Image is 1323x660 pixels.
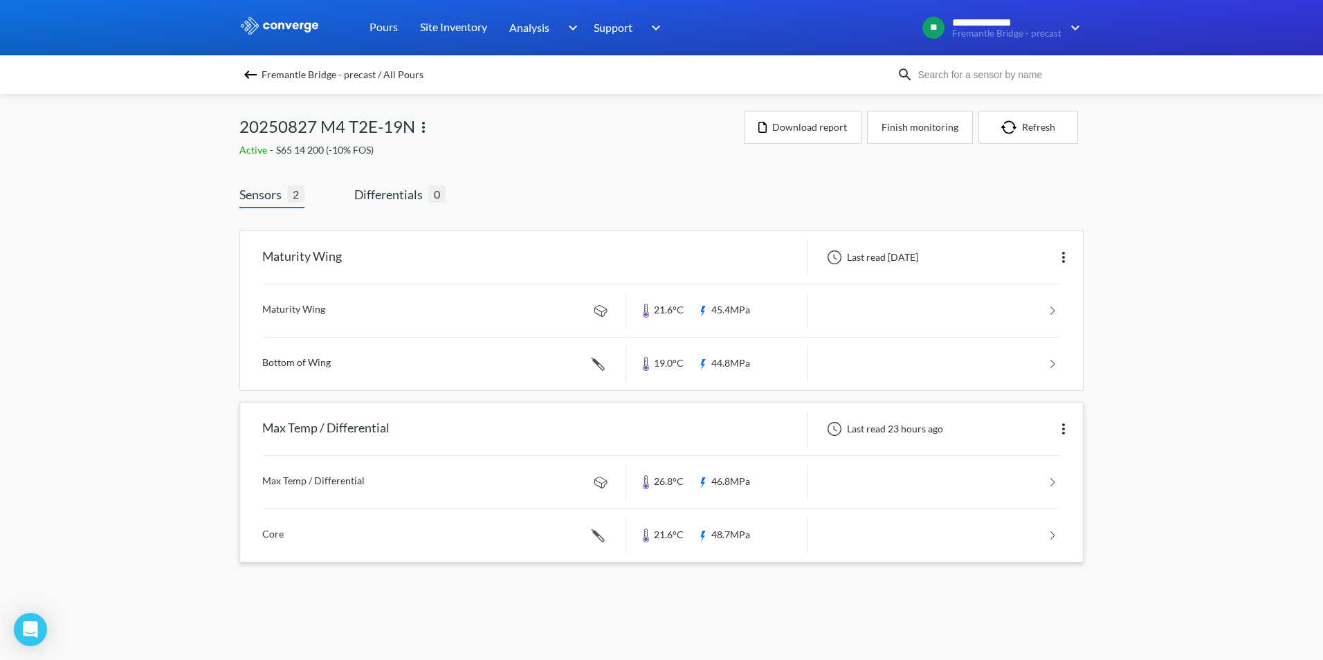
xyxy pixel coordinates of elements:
div: Last read [DATE] [819,249,922,266]
span: Support [594,19,632,36]
img: more.svg [1055,249,1072,266]
span: Sensors [239,185,287,204]
span: 20250827 M4 T2E-19N [239,113,415,140]
input: Search for a sensor by name [913,67,1081,82]
img: downArrow.svg [642,19,664,36]
img: icon-refresh.svg [1001,120,1022,134]
img: logo_ewhite.svg [239,17,320,35]
span: - [270,144,276,156]
div: Last read 23 hours ago [819,421,947,437]
img: more.svg [415,119,432,136]
button: Download report [744,111,861,144]
span: Differentials [354,185,428,204]
button: Finish monitoring [867,111,973,144]
span: 0 [428,185,446,203]
div: Open Intercom Messenger [14,613,47,646]
img: icon-search.svg [897,66,913,83]
button: Refresh [978,111,1078,144]
span: 2 [287,185,304,203]
div: Maturity Wing [262,239,342,275]
img: downArrow.svg [559,19,581,36]
span: Fremantle Bridge - precast / All Pours [262,65,423,84]
div: Max Temp / Differential [262,411,390,447]
span: Fremantle Bridge - precast [952,28,1061,39]
img: icon-file.svg [758,122,767,133]
img: more.svg [1055,421,1072,437]
div: S65 14 200 (-10% FOS) [239,143,744,158]
img: downArrow.svg [1061,19,1084,36]
span: Analysis [509,19,549,36]
img: backspace.svg [242,66,259,83]
span: Active [239,144,270,156]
